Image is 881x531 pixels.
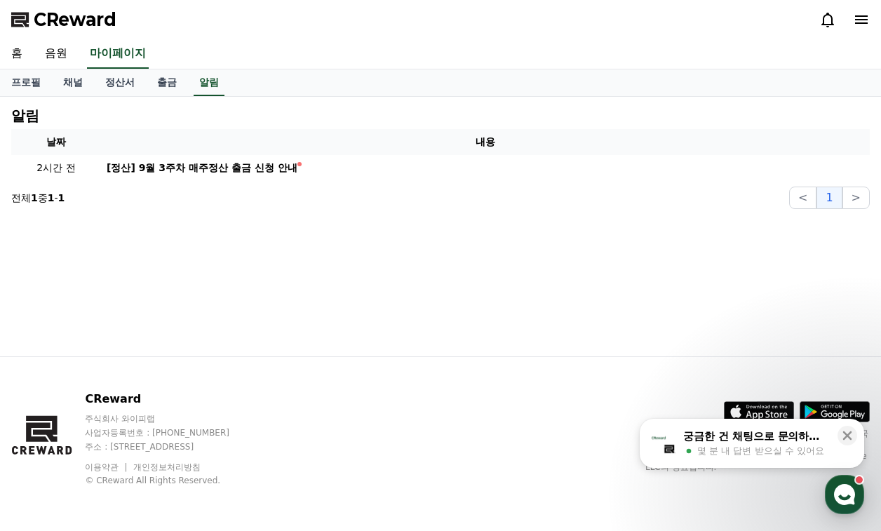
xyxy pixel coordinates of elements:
[85,413,256,424] p: 주식회사 와이피랩
[93,415,181,450] a: 대화
[87,39,149,69] a: 마이페이지
[11,8,116,31] a: CReward
[44,436,53,447] span: 홈
[107,161,297,175] div: [정산] 9월 3주차 매주정산 출금 신청 안내
[85,391,256,408] p: CReward
[101,129,870,155] th: 내용
[17,161,95,175] p: 2시간 전
[85,462,129,472] a: 이용약관
[181,415,269,450] a: 설정
[194,69,224,96] a: 알림
[816,187,842,209] button: 1
[52,69,94,96] a: 채널
[217,436,234,447] span: 설정
[789,187,816,209] button: <
[11,129,101,155] th: 날짜
[94,69,146,96] a: 정산서
[11,191,65,205] p: 전체 중 -
[842,187,870,209] button: >
[146,69,188,96] a: 출금
[31,192,38,203] strong: 1
[85,441,256,452] p: 주소 : [STREET_ADDRESS]
[11,108,39,123] h4: 알림
[48,192,55,203] strong: 1
[85,475,256,486] p: © CReward All Rights Reserved.
[107,161,864,175] a: [정산] 9월 3주차 매주정산 출금 신청 안내
[34,8,116,31] span: CReward
[128,436,145,448] span: 대화
[85,427,256,438] p: 사업자등록번호 : [PHONE_NUMBER]
[58,192,65,203] strong: 1
[133,462,201,472] a: 개인정보처리방침
[34,39,79,69] a: 음원
[4,415,93,450] a: 홈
